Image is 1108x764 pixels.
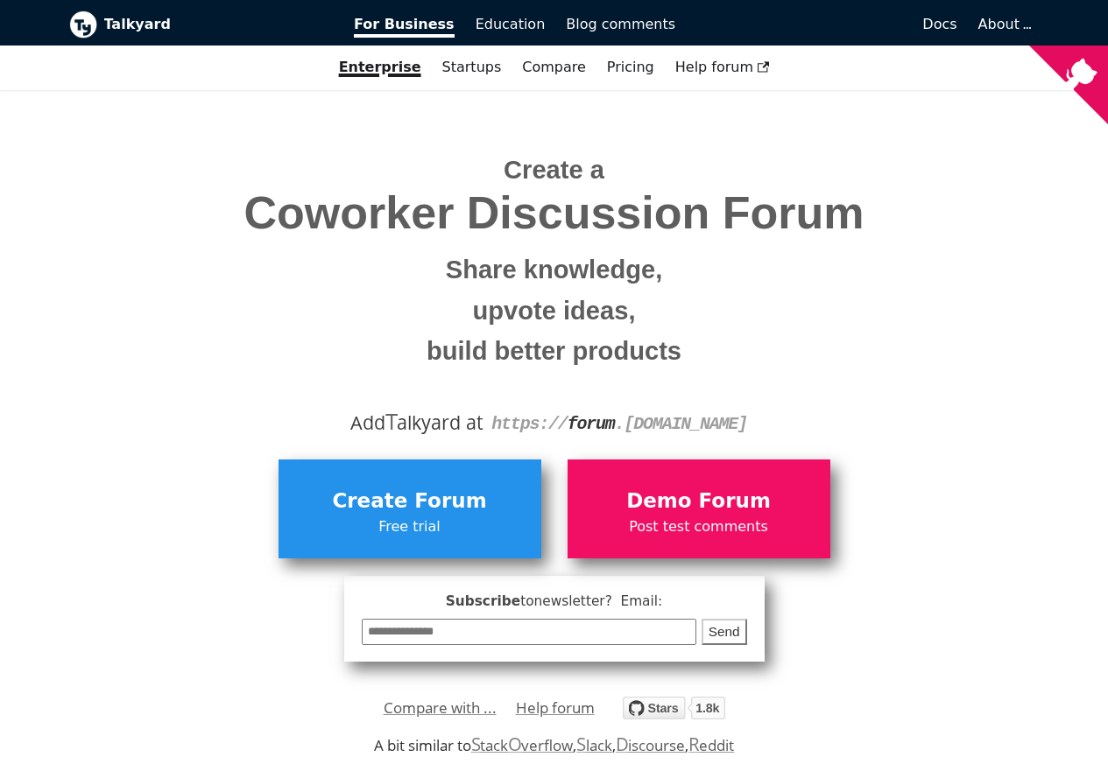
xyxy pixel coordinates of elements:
a: Create ForumFree trial [279,459,541,557]
a: StackOverflow [471,735,574,755]
span: Create a [504,156,604,184]
span: Help forum [675,59,770,75]
span: to newsletter ? Email: [520,593,662,609]
span: O [508,732,522,756]
a: Reddit [688,735,734,755]
a: Star debiki/talkyard on GitHub [623,699,725,725]
a: Help forum [665,53,780,82]
span: Blog comments [566,16,675,32]
a: Startups [432,53,512,82]
a: Docs [686,10,968,39]
span: Subscribe [362,591,747,613]
a: About [978,16,1029,32]
img: Talkyard logo [69,11,97,39]
small: build better products [82,331,1027,372]
a: Compare with ... [384,695,497,721]
a: Demo ForumPost test comments [568,459,830,557]
a: Blog comments [555,10,686,39]
span: D [616,732,629,756]
span: Coworker Discussion Forum [82,188,1027,238]
a: Enterprise [328,53,432,82]
a: Education [465,10,556,39]
a: Talkyard logoTalkyard [69,11,330,39]
span: Post test comments [576,515,822,538]
a: Discourse [616,735,685,755]
span: T [385,405,398,437]
span: S [576,732,586,756]
a: Help forum [516,695,595,721]
a: Slack [576,735,611,755]
strong: forum [568,414,615,434]
span: Education [476,16,546,32]
b: Talkyard [104,13,330,36]
span: Docs [922,16,956,32]
div: Add alkyard at [82,408,1027,438]
span: Free trial [287,515,533,538]
a: Pricing [596,53,665,82]
button: Send [702,619,747,646]
img: talkyard.svg [623,697,725,719]
small: upvote ideas, [82,291,1027,332]
span: R [688,732,700,756]
a: For Business [343,10,465,39]
a: Compare [522,59,586,75]
span: S [471,732,481,756]
small: Share knowledge, [82,249,1027,291]
span: Create Forum [287,485,533,518]
span: For Business [354,16,455,38]
code: https:// . [DOMAIN_NAME] [491,414,747,434]
span: Demo Forum [576,485,822,518]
